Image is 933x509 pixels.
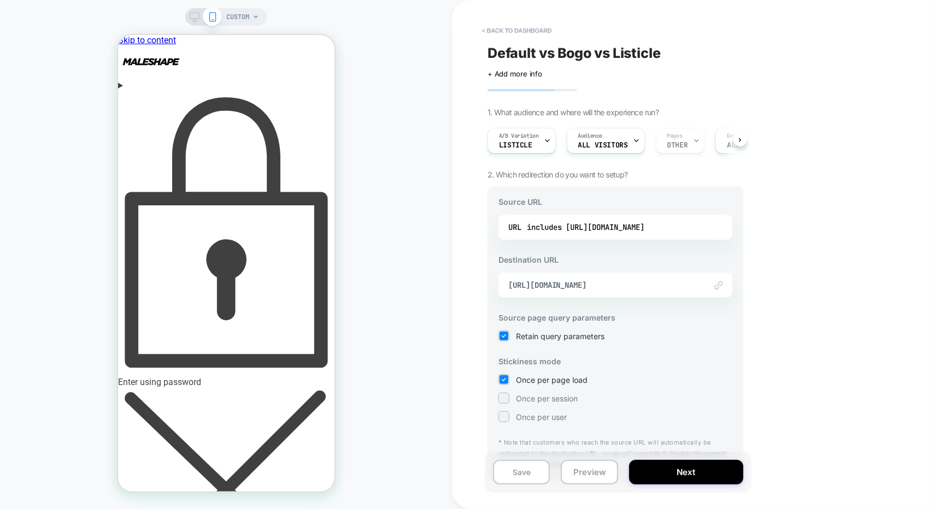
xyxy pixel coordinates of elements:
[227,8,250,26] span: CUSTOM
[527,219,644,235] div: includes [URL][DOMAIN_NAME]
[516,394,578,403] span: Once per session
[629,460,743,484] button: Next
[498,313,732,322] h3: Source page query parameters
[498,357,732,366] h3: Stickiness mode
[516,412,567,422] span: Once per user
[516,375,588,384] span: Once per page load
[498,255,732,264] h3: Destination URL
[477,22,557,39] button: < back to dashboard
[578,141,628,149] span: All Visitors
[561,460,618,484] button: Preview
[498,197,732,206] h3: Source URL
[488,108,659,117] span: 1. What audience and where will the experience run?
[714,281,723,289] img: edit
[488,45,661,61] span: Default vs Bogo vs Listicle
[727,141,772,149] span: ALL DEVICES
[493,460,550,484] button: Save
[516,332,605,341] span: Retain query parameters
[488,170,628,179] span: 2. Which redirection do you want to setup?
[488,69,542,78] span: + Add more info
[499,141,532,149] span: Listicle
[508,280,695,290] span: [URL][DOMAIN_NAME]
[508,219,723,235] div: URL
[498,437,732,470] p: * Note that customers who reach the source URL will automatically be redirected to the destinatio...
[578,132,603,140] span: Audience
[499,132,539,140] span: A/B Variation
[727,132,748,140] span: Devices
